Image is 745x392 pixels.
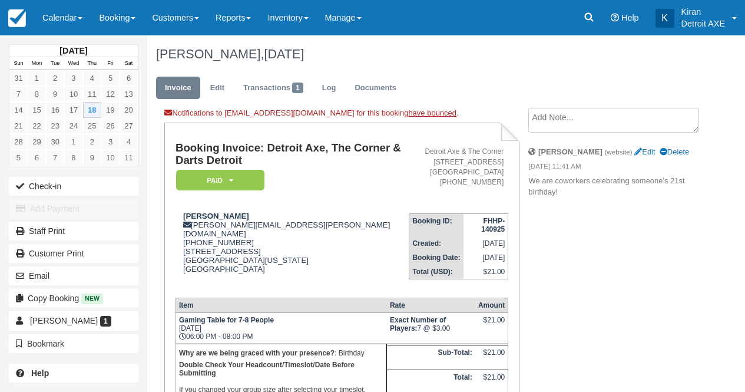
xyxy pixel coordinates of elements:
a: 1 [28,70,46,86]
a: 3 [64,70,82,86]
em: [DATE] 11:41 AM [528,162,697,174]
a: Customer Print [9,244,138,263]
a: 26 [101,118,120,134]
i: Help [611,14,619,22]
a: 5 [9,150,28,166]
p: : Birthday [179,347,383,359]
button: Add Payment [9,199,138,218]
a: 10 [101,150,120,166]
th: Sun [9,57,28,70]
th: Amount [475,298,508,313]
th: Fri [101,57,120,70]
strong: [PERSON_NAME] [538,147,602,156]
a: 7 [46,150,64,166]
a: [PERSON_NAME] 1 [9,311,138,330]
th: Rate [387,298,475,313]
a: Log [313,77,345,100]
a: 5 [101,70,120,86]
a: Edit [201,77,233,100]
a: Delete [660,147,689,156]
a: 13 [120,86,138,102]
span: Help [621,13,639,22]
span: [PERSON_NAME] [30,316,98,325]
a: 27 [120,118,138,134]
div: Notifications to [EMAIL_ADDRESS][DOMAIN_NAME] for this booking . [164,108,519,123]
a: 9 [46,86,64,102]
a: 9 [83,150,101,166]
a: 21 [9,118,28,134]
td: $21.00 [463,265,508,279]
td: [DATE] [463,251,508,265]
a: 4 [120,134,138,150]
button: Bookmark [9,334,138,353]
a: 19 [101,102,120,118]
a: 6 [28,150,46,166]
th: Created: [409,236,463,251]
a: Documents [346,77,405,100]
img: checkfront-main-nav-mini-logo.png [8,9,26,27]
h1: Booking Invoice: Detroit Axe, The Corner & Darts Detroit [176,142,409,166]
a: 29 [28,134,46,150]
a: Help [9,364,138,383]
a: Transactions1 [234,77,312,100]
button: Email [9,266,138,285]
th: Item [176,298,386,313]
span: 1 [292,83,303,93]
address: Detroit Axe & The Corner [STREET_ADDRESS] [GEOGRAPHIC_DATA] [PHONE_NUMBER] [413,147,504,187]
a: 17 [64,102,82,118]
th: Wed [64,57,82,70]
a: 8 [64,150,82,166]
div: $21.00 [478,316,505,334]
td: 7 @ $3.00 [387,313,475,344]
a: 10 [64,86,82,102]
a: 30 [46,134,64,150]
a: 14 [9,102,28,118]
a: 1 [64,134,82,150]
th: Booking Date: [409,251,463,265]
b: Double Check Your Headcount/Timeslot/Date Before Submitting [179,361,355,377]
button: Copy Booking New [9,289,138,308]
td: [DATE] 06:00 PM - 08:00 PM [176,313,386,344]
a: Staff Print [9,222,138,241]
th: Sub-Total: [387,345,475,370]
a: 2 [46,70,64,86]
a: 23 [46,118,64,134]
strong: Gaming Table for 7-8 People [179,316,274,324]
p: Kiran [681,6,725,18]
b: Help [31,368,49,378]
a: 7 [9,86,28,102]
button: Check-in [9,177,138,196]
th: Total (USD): [409,265,463,279]
a: 11 [83,86,101,102]
a: 11 [120,150,138,166]
a: Paid [176,169,260,191]
a: 31 [9,70,28,86]
a: 15 [28,102,46,118]
a: 16 [46,102,64,118]
a: Invoice [156,77,200,100]
a: 28 [9,134,28,150]
a: 20 [120,102,138,118]
a: 6 [120,70,138,86]
strong: FHHP-140925 [481,217,505,233]
small: (website) [604,148,632,156]
p: We are coworkers celebrating someone's 21st birthday! [528,176,697,197]
th: Sat [120,57,138,70]
p: Detroit AXE [681,18,725,29]
a: 2 [83,134,101,150]
td: $21.00 [475,345,508,370]
strong: Why are we being graced with your presence? [179,349,335,357]
th: Booking ID: [409,213,463,236]
span: [DATE] [264,47,304,61]
a: 18 [83,102,101,118]
strong: Exact Number of Players [390,316,446,332]
th: Mon [28,57,46,70]
a: 3 [101,134,120,150]
strong: [PERSON_NAME] [183,212,249,220]
div: [PERSON_NAME][EMAIL_ADDRESS][PERSON_NAME][DOMAIN_NAME] [PHONE_NUMBER] [STREET_ADDRESS] [GEOGRAPHI... [176,212,409,288]
span: 1 [100,316,111,327]
h1: [PERSON_NAME], [156,47,697,61]
em: Paid [176,170,264,190]
div: K [655,9,674,28]
a: 24 [64,118,82,134]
